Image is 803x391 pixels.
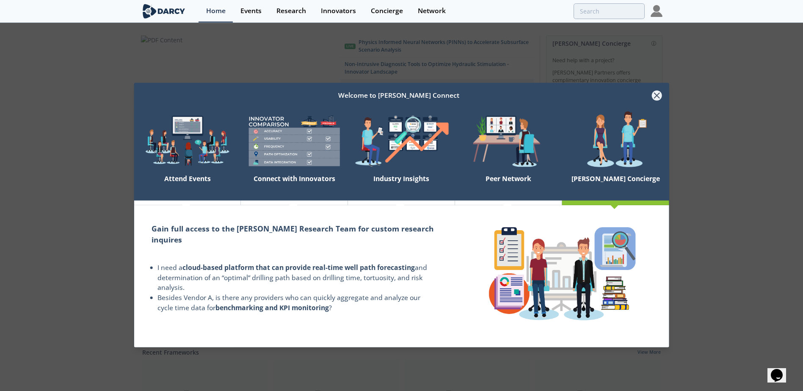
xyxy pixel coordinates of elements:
[455,171,562,201] div: Peer Network
[574,3,645,19] input: Advanced Search
[206,8,226,14] div: Home
[146,87,651,103] div: Welcome to [PERSON_NAME] Connect
[141,4,187,19] img: logo-wide.svg
[157,293,437,313] li: Besides Vendor A, is there any providers who can quickly aggregate and analyze our cycle time dat...
[241,171,348,201] div: Connect with Innovators
[418,8,446,14] div: Network
[321,8,356,14] div: Innovators
[562,171,669,201] div: [PERSON_NAME] Concierge
[157,263,437,293] li: I need a and determination of an “optimal” drilling path based on drilling time, tortuosity, and ...
[182,263,415,272] strong: cloud-based platform that can provide real-time well path forecasting
[134,171,241,201] div: Attend Events
[152,223,437,245] h2: Gain full access to the [PERSON_NAME] Research Team for custom research inquires
[371,8,403,14] div: Concierge
[767,357,795,383] iframe: chat widget
[482,220,642,327] img: concierge-details-e70ed233a7353f2f363bd34cf2359179.png
[240,8,262,14] div: Events
[651,5,662,17] img: Profile
[241,111,348,171] img: welcome-compare-1b687586299da8f117b7ac84fd957760.png
[276,8,306,14] div: Research
[455,111,562,171] img: welcome-attend-b816887fc24c32c29d1763c6e0ddb6e6.png
[348,171,455,201] div: Industry Insights
[348,111,455,171] img: welcome-find-a12191a34a96034fcac36f4ff4d37733.png
[134,111,241,171] img: welcome-explore-560578ff38cea7c86bcfe544b5e45342.png
[215,303,329,312] strong: benchmarking and KPI monitoring
[562,111,669,171] img: welcome-concierge-wide-20dccca83e9cbdbb601deee24fb8df72.png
